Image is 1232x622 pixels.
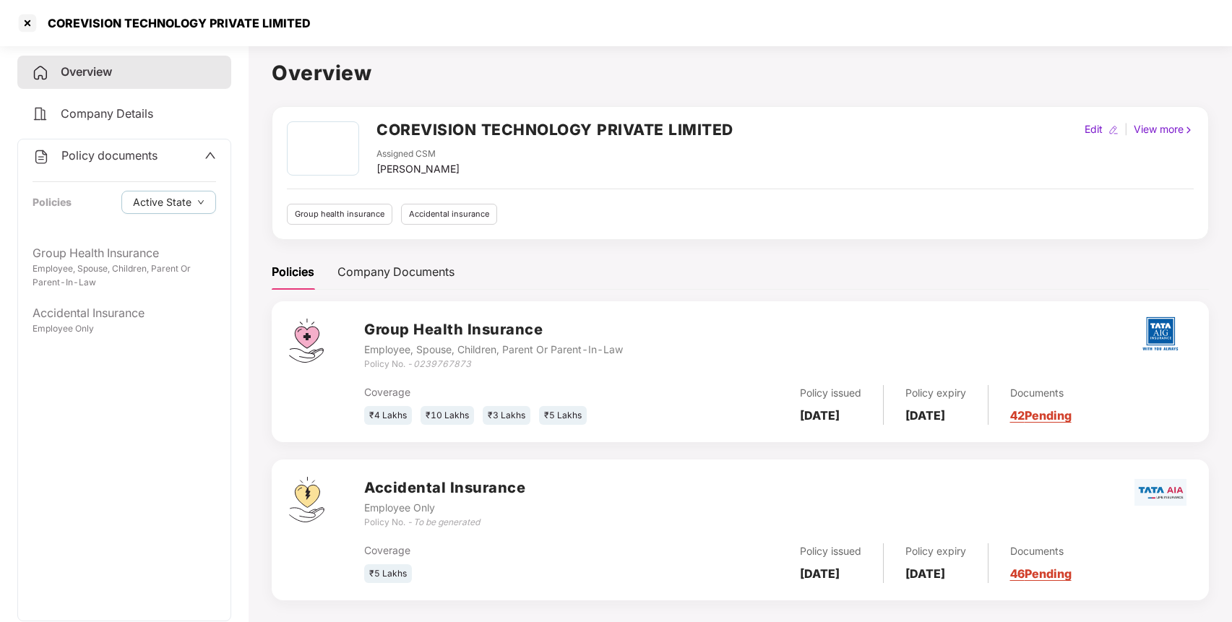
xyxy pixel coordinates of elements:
[1010,543,1072,559] div: Documents
[289,477,324,522] img: svg+xml;base64,PHN2ZyB4bWxucz0iaHR0cDovL3d3dy53My5vcmcvMjAwMC9zdmciIHdpZHRoPSI0OS4zMjEiIGhlaWdodD...
[800,543,861,559] div: Policy issued
[364,516,525,530] div: Policy No. -
[33,322,216,336] div: Employee Only
[272,263,314,281] div: Policies
[61,148,158,163] span: Policy documents
[539,406,587,426] div: ₹5 Lakhs
[1184,125,1194,135] img: rightIcon
[413,517,480,527] i: To be generated
[1121,121,1131,137] div: |
[1131,121,1197,137] div: View more
[1010,408,1072,423] a: 42 Pending
[39,16,311,30] div: COREVISION TECHNOLOGY PRIVATE LIMITED
[905,566,945,581] b: [DATE]
[905,408,945,423] b: [DATE]
[272,57,1209,89] h1: Overview
[1108,125,1119,135] img: editIcon
[401,204,497,225] div: Accidental insurance
[33,304,216,322] div: Accidental Insurance
[376,118,733,142] h2: COREVISION TECHNOLOGY PRIVATE LIMITED
[413,358,471,369] i: 0239767873
[61,64,112,79] span: Overview
[204,150,216,161] span: up
[33,262,216,290] div: Employee, Spouse, Children, Parent Or Parent-In-Law
[33,244,216,262] div: Group Health Insurance
[364,406,412,426] div: ₹4 Lakhs
[33,148,50,165] img: svg+xml;base64,PHN2ZyB4bWxucz0iaHR0cDovL3d3dy53My5vcmcvMjAwMC9zdmciIHdpZHRoPSIyNCIgaGVpZ2h0PSIyNC...
[376,147,460,161] div: Assigned CSM
[32,64,49,82] img: svg+xml;base64,PHN2ZyB4bWxucz0iaHR0cDovL3d3dy53My5vcmcvMjAwMC9zdmciIHdpZHRoPSIyNCIgaGVpZ2h0PSIyNC...
[800,408,840,423] b: [DATE]
[364,384,640,400] div: Coverage
[287,204,392,225] div: Group health insurance
[800,566,840,581] b: [DATE]
[61,106,153,121] span: Company Details
[364,342,623,358] div: Employee, Spouse, Children, Parent Or Parent-In-Law
[364,477,525,499] h3: Accidental Insurance
[1082,121,1106,137] div: Edit
[1134,479,1186,506] img: tata.png
[364,543,640,558] div: Coverage
[289,319,324,363] img: svg+xml;base64,PHN2ZyB4bWxucz0iaHR0cDovL3d3dy53My5vcmcvMjAwMC9zdmciIHdpZHRoPSI0Ny43MTQiIGhlaWdodD...
[1010,566,1072,581] a: 46 Pending
[905,543,966,559] div: Policy expiry
[121,191,216,214] button: Active Statedown
[1010,385,1072,401] div: Documents
[1135,308,1186,359] img: tatag.png
[483,406,530,426] div: ₹3 Lakhs
[197,199,204,207] span: down
[364,319,623,341] h3: Group Health Insurance
[33,194,72,210] div: Policies
[337,263,455,281] div: Company Documents
[800,385,861,401] div: Policy issued
[905,385,966,401] div: Policy expiry
[421,406,474,426] div: ₹10 Lakhs
[133,194,191,210] span: Active State
[364,358,623,371] div: Policy No. -
[364,500,525,516] div: Employee Only
[364,564,412,584] div: ₹5 Lakhs
[32,105,49,123] img: svg+xml;base64,PHN2ZyB4bWxucz0iaHR0cDovL3d3dy53My5vcmcvMjAwMC9zdmciIHdpZHRoPSIyNCIgaGVpZ2h0PSIyNC...
[376,161,460,177] div: [PERSON_NAME]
